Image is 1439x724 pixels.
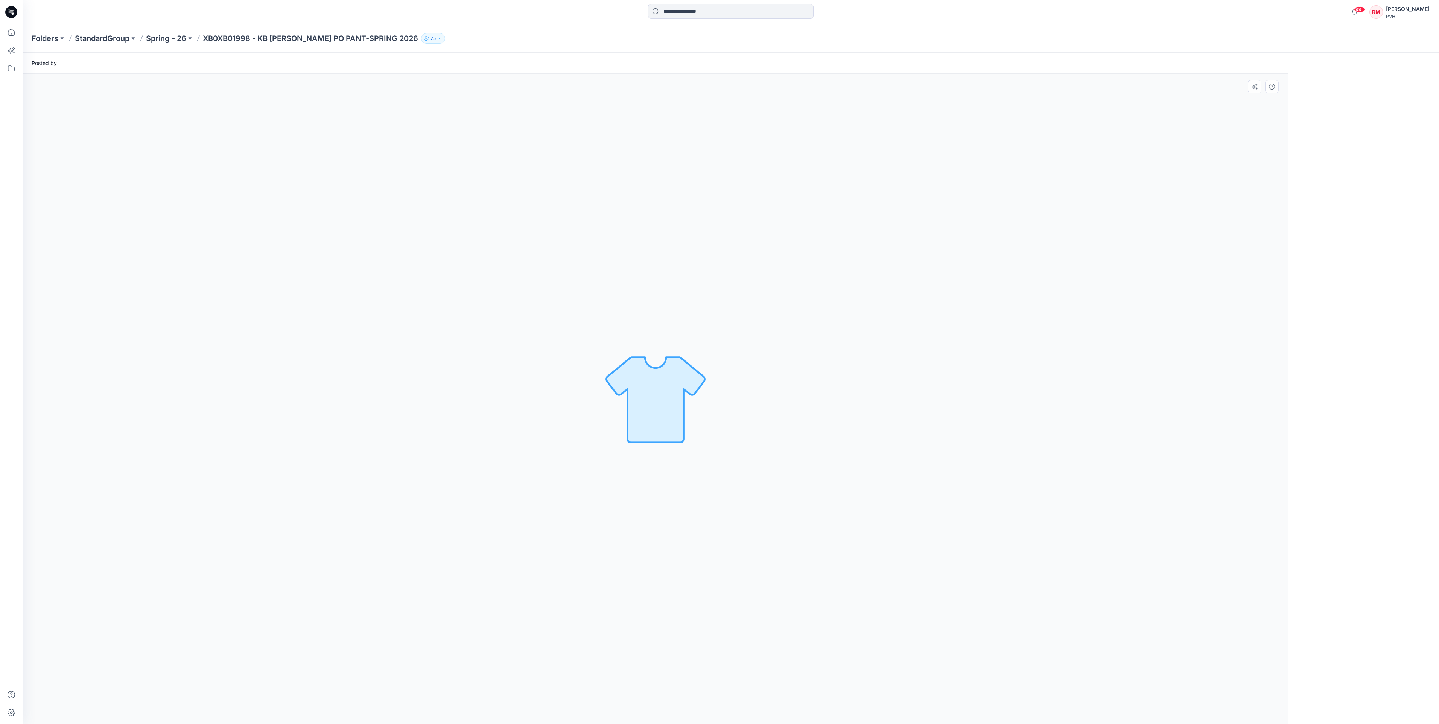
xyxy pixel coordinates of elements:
[32,59,57,67] span: Posted by
[146,33,186,44] a: Spring - 26
[430,34,436,43] p: 75
[75,33,129,44] a: StandardGroup
[1369,5,1383,19] div: RM
[1386,14,1430,19] div: PVH
[1354,6,1365,12] span: 99+
[1386,5,1430,14] div: [PERSON_NAME]
[32,33,58,44] a: Folders
[603,346,708,452] img: No Outline
[421,33,445,44] button: 75
[203,33,418,44] p: XB0XB01998 - KB [PERSON_NAME] PO PANT-SPRING 2026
